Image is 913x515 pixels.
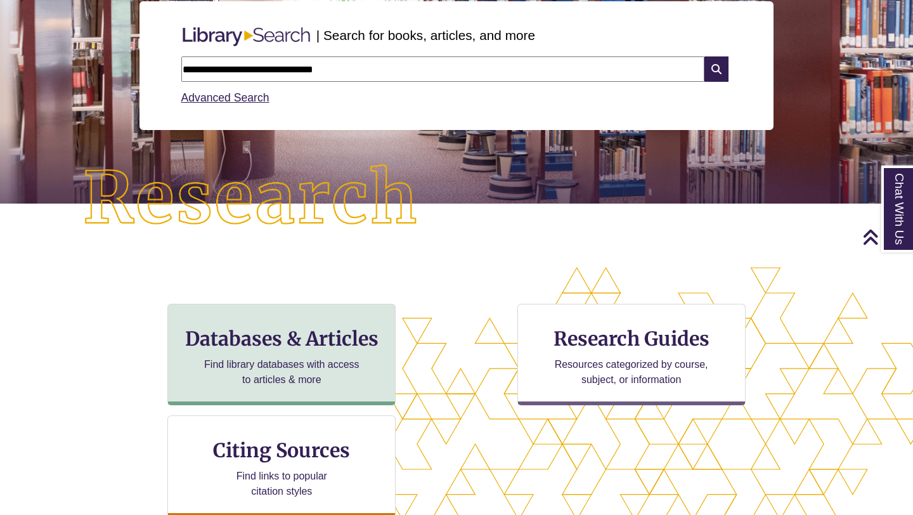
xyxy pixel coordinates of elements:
a: Advanced Search [181,91,269,104]
a: Back to Top [862,228,910,245]
p: | Search for books, articles, and more [316,25,535,45]
img: Libary Search [176,22,316,51]
img: Research [46,127,456,270]
i: Search [704,56,728,82]
p: Find library databases with access to articles & more [199,357,365,388]
a: Databases & Articles Find library databases with access to articles & more [167,304,396,405]
h3: Databases & Articles [178,327,385,351]
p: Resources categorized by course, subject, or information [548,357,714,388]
h3: Research Guides [528,327,735,351]
p: Find links to popular citation styles [220,469,344,499]
h3: Citing Sources [205,438,359,462]
a: Research Guides Resources categorized by course, subject, or information [517,304,746,405]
